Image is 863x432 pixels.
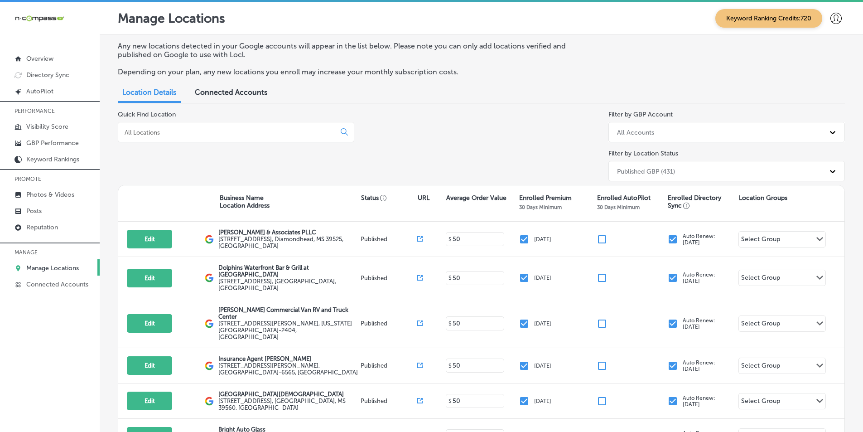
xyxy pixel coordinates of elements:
p: 30 Days Minimum [519,204,562,210]
p: [DATE] [534,320,551,327]
p: Dolphins Waterfront Bar & Grill at [GEOGRAPHIC_DATA] [218,264,358,278]
p: Enrolled Directory Sync [668,194,734,209]
input: All Locations [124,128,333,136]
img: logo [205,235,214,244]
p: AutoPilot [26,87,53,95]
button: Edit [127,392,172,410]
p: Business Name Location Address [220,194,270,209]
p: Overview [26,55,53,63]
label: [STREET_ADDRESS] , [GEOGRAPHIC_DATA], MS 39560, [GEOGRAPHIC_DATA] [218,398,358,411]
p: Visibility Score [26,123,68,131]
p: Average Order Value [446,194,506,202]
p: [DATE] [534,363,551,369]
label: [STREET_ADDRESS][PERSON_NAME] , [US_STATE][GEOGRAPHIC_DATA]-2404, [GEOGRAPHIC_DATA] [218,320,358,340]
div: Select Group [741,274,780,284]
p: Photos & Videos [26,191,74,199]
span: Location Details [122,88,176,97]
div: Select Group [741,397,780,408]
div: Published GBP (431) [617,167,675,175]
p: $ [448,275,452,281]
p: [DATE] [534,275,551,281]
p: Location Groups [739,194,787,202]
p: Any new locations detected in your Google accounts will appear in the list below. Please note you... [118,42,590,59]
p: Enrolled Premium [519,194,572,202]
label: Quick Find Location [118,111,176,118]
span: Keyword Ranking Credits: 720 [715,9,822,28]
p: URL [418,194,429,202]
p: Published [361,275,417,282]
p: [PERSON_NAME] & Associates PLLC [218,229,358,236]
p: Auto Renew: [DATE] [683,233,715,246]
p: Manage Locations [118,11,225,26]
p: [DATE] [534,236,551,243]
p: Insurance Agent [PERSON_NAME] [218,355,358,362]
button: Edit [127,356,172,375]
img: logo [205,397,214,406]
p: Manage Locations [26,264,79,272]
span: Connected Accounts [195,88,267,97]
div: Select Group [741,235,780,246]
label: [STREET_ADDRESS] , Diamondhead, MS 39525, [GEOGRAPHIC_DATA] [218,236,358,249]
p: Published [361,398,417,404]
p: Keyword Rankings [26,155,79,163]
p: Auto Renew: [DATE] [683,272,715,284]
img: logo [205,319,214,328]
p: [PERSON_NAME] Commercial Van RV and Truck Center [218,306,358,320]
p: Published [361,236,417,243]
p: $ [448,398,452,404]
p: Reputation [26,223,58,231]
button: Edit [127,230,172,248]
p: [GEOGRAPHIC_DATA][DEMOGRAPHIC_DATA] [218,391,358,398]
img: logo [205,273,214,282]
div: Select Group [741,362,780,372]
p: Directory Sync [26,71,69,79]
p: Enrolled AutoPilot [597,194,651,202]
p: Depending on your plan, any new locations you enroll may increase your monthly subscription costs. [118,68,590,76]
label: [STREET_ADDRESS][PERSON_NAME] , [GEOGRAPHIC_DATA]-6565, [GEOGRAPHIC_DATA] [218,362,358,376]
p: Auto Renew: [DATE] [683,359,715,372]
p: Connected Accounts [26,281,88,288]
p: $ [448,320,452,327]
img: logo [205,361,214,370]
p: Auto Renew: [DATE] [683,395,715,408]
button: Edit [127,314,172,333]
img: 660ab0bf-5cc7-4cb8-ba1c-48b5ae0f18e60NCTV_CLogo_TV_Black_-500x88.png [14,14,64,23]
p: Status [361,194,418,202]
label: Filter by Location Status [608,150,678,157]
p: Posts [26,207,42,215]
p: [DATE] [534,398,551,404]
p: Published [361,362,417,369]
p: 30 Days Minimum [597,204,640,210]
label: Filter by GBP Account [608,111,673,118]
p: $ [448,236,452,243]
div: All Accounts [617,128,654,136]
p: GBP Performance [26,139,79,147]
label: [STREET_ADDRESS] , [GEOGRAPHIC_DATA], [GEOGRAPHIC_DATA] [218,278,358,291]
p: Auto Renew: [DATE] [683,317,715,330]
div: Select Group [741,320,780,330]
button: Edit [127,269,172,287]
p: Published [361,320,417,327]
p: $ [448,363,452,369]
